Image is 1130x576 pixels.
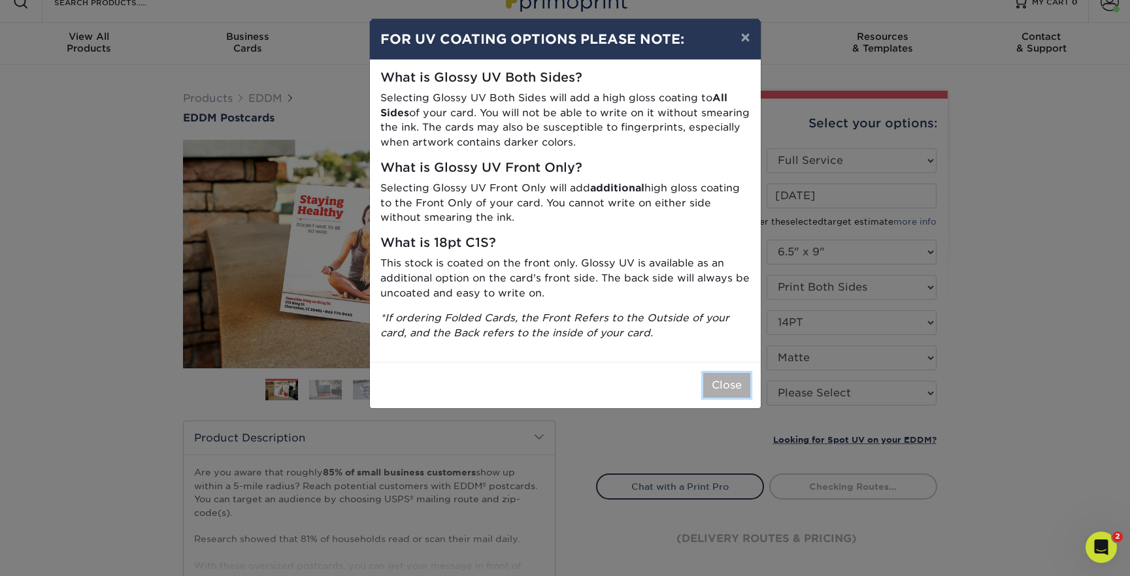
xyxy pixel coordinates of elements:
button: Close [703,373,750,398]
span: 2 [1112,532,1123,542]
button: × [730,19,760,56]
p: Selecting Glossy UV Front Only will add high gloss coating to the Front Only of your card. You ca... [380,181,750,225]
p: This stock is coated on the front only. Glossy UV is available as an additional option on the car... [380,256,750,300]
i: *If ordering Folded Cards, the Front Refers to the Outside of your card, and the Back refers to t... [380,312,729,339]
h5: What is Glossy UV Both Sides? [380,71,750,86]
h4: FOR UV COATING OPTIONS PLEASE NOTE: [380,29,750,49]
iframe: Intercom live chat [1086,532,1117,563]
strong: additional [590,182,644,194]
h5: What is Glossy UV Front Only? [380,161,750,176]
p: Selecting Glossy UV Both Sides will add a high gloss coating to of your card. You will not be abl... [380,91,750,150]
strong: All Sides [380,91,727,119]
h5: What is 18pt C1S? [380,236,750,251]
